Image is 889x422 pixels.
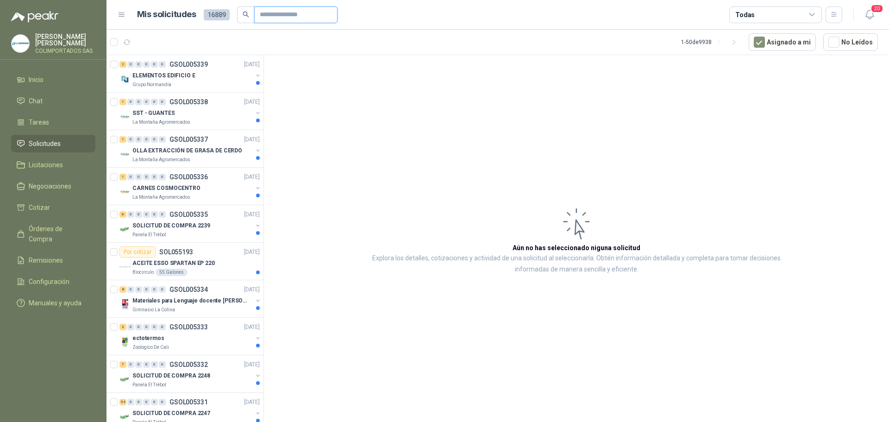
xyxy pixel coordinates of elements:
[127,361,134,368] div: 0
[11,113,95,131] a: Tareas
[132,259,215,268] p: ACEITE ESSO SPARTAN EP 220
[159,286,166,293] div: 0
[169,324,208,330] p: GSOL005333
[513,243,640,253] h3: Aún no has seleccionado niguna solicitud
[135,99,142,105] div: 0
[29,117,49,127] span: Tareas
[169,399,208,405] p: GSOL005331
[29,224,87,244] span: Órdenes de Compra
[119,134,262,164] a: 1 0 0 0 0 0 GSOL005337[DATE] Company LogoOLLA EXTRACCIÓN DE GRASA DE CERDOLa Montaña Agromercados
[119,321,262,351] a: 3 0 0 0 0 0 GSOL005333[DATE] Company LogoectotermosZoologico De Cali
[169,136,208,143] p: GSOL005337
[244,398,260,407] p: [DATE]
[143,399,150,405] div: 0
[143,99,150,105] div: 0
[119,61,126,68] div: 2
[132,109,175,118] p: SST - GUANTES
[132,146,242,155] p: OLLA EXTRACCIÓN DE GRASA DE CERDO
[735,10,755,20] div: Todas
[127,174,134,180] div: 0
[132,296,248,305] p: Materiales para Lenguaje docente [PERSON_NAME]
[29,255,63,265] span: Remisiones
[870,4,883,13] span: 20
[681,35,741,50] div: 1 - 50 de 9938
[29,75,44,85] span: Inicio
[132,81,171,88] p: Grupo Normandía
[135,361,142,368] div: 0
[132,344,169,351] p: Zoologico De Cali
[119,74,131,85] img: Company Logo
[169,286,208,293] p: GSOL005334
[169,211,208,218] p: GSOL005335
[159,174,166,180] div: 0
[143,286,150,293] div: 0
[11,156,95,174] a: Licitaciones
[11,220,95,248] a: Órdenes de Compra
[135,174,142,180] div: 0
[749,33,816,51] button: Asignado a mi
[119,299,131,310] img: Company Logo
[11,273,95,290] a: Configuración
[119,261,131,272] img: Company Logo
[11,252,95,269] a: Remisiones
[119,211,126,218] div: 6
[11,135,95,152] a: Solicitudes
[135,136,142,143] div: 0
[151,361,158,368] div: 0
[119,224,131,235] img: Company Logo
[244,60,260,69] p: [DATE]
[127,211,134,218] div: 0
[244,248,260,257] p: [DATE]
[29,202,50,213] span: Cotizar
[132,119,190,126] p: La Montaña Agromercados
[119,284,262,314] a: 8 0 0 0 0 0 GSOL005334[DATE] Company LogoMateriales para Lenguaje docente [PERSON_NAME]Gimnasio L...
[143,61,150,68] div: 0
[127,136,134,143] div: 0
[119,336,131,347] img: Company Logo
[159,361,166,368] div: 0
[132,184,200,193] p: CARNES COSMOCENTRO
[244,210,260,219] p: [DATE]
[151,399,158,405] div: 0
[119,171,262,201] a: 1 0 0 0 0 0 GSOL005336[DATE] Company LogoCARNES COSMOCENTROLa Montaña Agromercados
[159,136,166,143] div: 0
[127,99,134,105] div: 0
[135,211,142,218] div: 0
[119,149,131,160] img: Company Logo
[119,246,156,258] div: Por cotizar
[119,399,126,405] div: 54
[29,160,63,170] span: Licitaciones
[169,61,208,68] p: GSOL005339
[119,359,262,389] a: 7 0 0 0 0 0 GSOL005332[DATE] Company LogoSOLICITUD DE COMPRA 2248Panela El Trébol
[151,174,158,180] div: 0
[119,99,126,105] div: 1
[119,374,131,385] img: Company Logo
[151,286,158,293] div: 0
[119,174,126,180] div: 1
[151,324,158,330] div: 0
[143,211,150,218] div: 0
[127,61,134,68] div: 0
[119,324,126,330] div: 3
[106,243,263,280] a: Por cotizarSOL055193[DATE] Company LogoACEITE ESSO SPARTAN EP 220Biocirculo55 Galones
[169,361,208,368] p: GSOL005332
[357,253,796,275] p: Explora los detalles, cotizaciones y actividad de una solicitud al seleccionarla. Obtén informaci...
[159,211,166,218] div: 0
[29,298,81,308] span: Manuales y ayuda
[137,8,196,21] h1: Mis solicitudes
[132,71,195,80] p: ELEMENTOS EDIFICIO E
[244,173,260,182] p: [DATE]
[29,96,43,106] span: Chat
[132,306,175,314] p: Gimnasio La Colina
[159,99,166,105] div: 0
[143,361,150,368] div: 0
[159,324,166,330] div: 0
[132,194,190,201] p: La Montaña Agromercados
[11,199,95,216] a: Cotizar
[132,372,210,380] p: SOLICITUD DE COMPRA 2248
[135,324,142,330] div: 0
[151,136,158,143] div: 0
[119,59,262,88] a: 2 0 0 0 0 0 GSOL005339[DATE] Company LogoELEMENTOS EDIFICIO EGrupo Normandía
[127,286,134,293] div: 0
[35,33,95,46] p: [PERSON_NAME] [PERSON_NAME]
